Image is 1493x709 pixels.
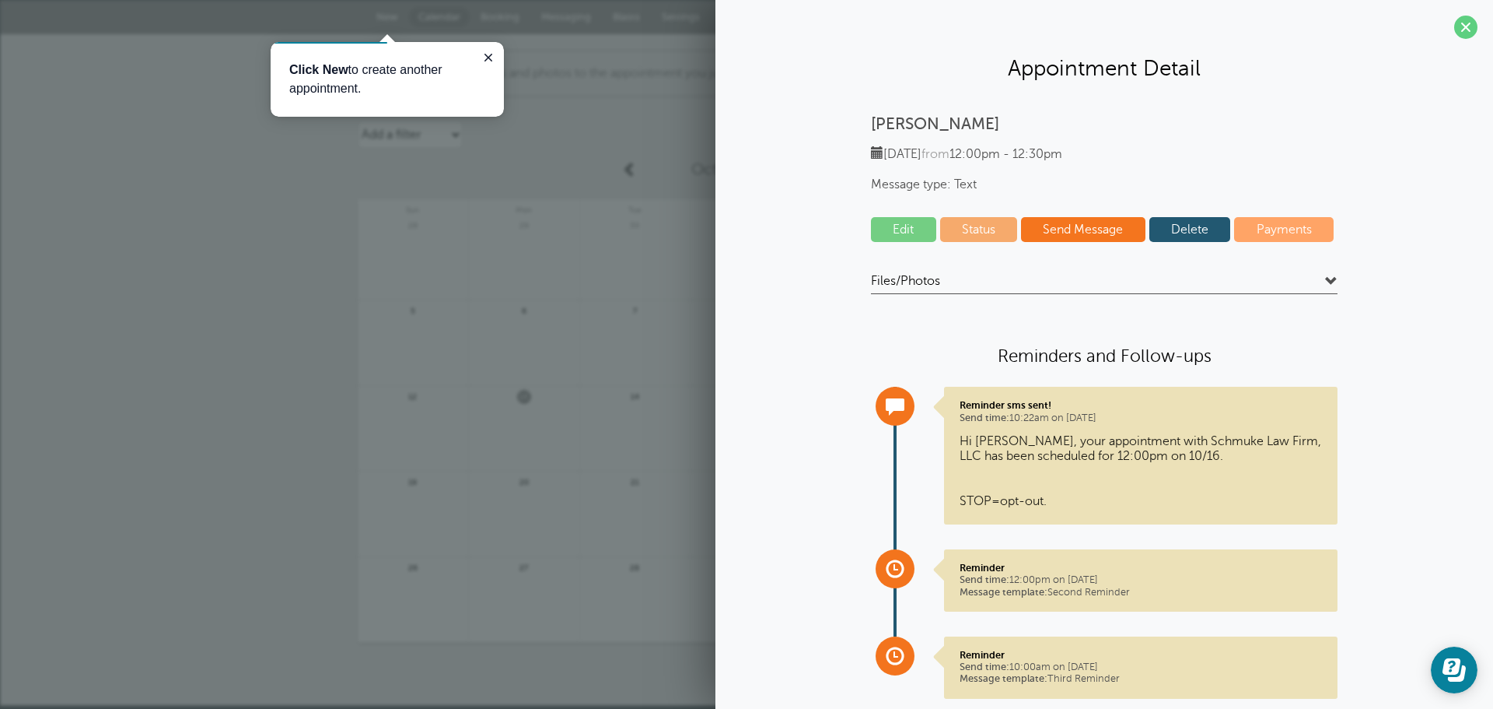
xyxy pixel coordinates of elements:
span: Calendar [418,11,460,23]
strong: Reminder sms sent! [960,399,1051,411]
span: 29 [517,219,531,230]
span: Wed [691,199,801,215]
strong: Reminder [960,649,1005,661]
span: 5 [406,304,420,316]
span: from [921,147,949,161]
span: Files/Photos [871,273,940,289]
span: 13 [517,390,531,402]
span: Messaging [541,11,591,23]
span: Send time: [960,662,1009,672]
span: 30 [628,219,642,230]
p: 10:00am on [DATE] Third Reminder [960,649,1322,686]
span: Booking [481,11,519,23]
span: 12 [406,390,420,402]
span: Sun [358,199,468,215]
span: Message template: [960,673,1047,684]
span: 14 [628,390,642,402]
h2: Appointment Detail [731,54,1477,82]
span: New [376,11,398,23]
span: October [691,160,750,178]
span: Message type: Text [871,177,1337,192]
span: 27 [517,561,531,573]
span: Tue [580,199,691,215]
a: Status [940,217,1018,242]
a: Calendar [409,7,470,27]
h4: Reminders and Follow-ups [871,345,1337,367]
span: [DATE] 12:00pm - 12:30pm [871,147,1062,161]
a: Send Message [1021,217,1145,242]
span: Send time: [960,412,1009,423]
span: 26 [406,561,420,573]
span: Mon [469,199,579,215]
p: 10:22am on [DATE] [960,399,1322,424]
span: Message template: [960,587,1047,598]
iframe: tooltip [271,42,504,117]
span: 21 [628,476,642,487]
span: 6 [517,304,531,316]
strong: Reminder [960,562,1005,574]
a: October 2025 [646,153,847,187]
span: 20 [517,476,531,487]
span: 28 [406,219,420,230]
a: Delete [1149,217,1231,242]
span: 19 [406,476,420,487]
iframe: Resource center [1431,647,1477,693]
span: 7 [628,304,642,316]
span: 28 [628,561,642,573]
p: 12:00pm on [DATE] Second Reminder [960,562,1322,598]
a: Payments [1234,217,1334,242]
p: [PERSON_NAME] [871,114,1337,134]
p: Hi [PERSON_NAME], your appointment with Schmuke Law Firm, LLC has been scheduled for 12:00pm on 1... [960,434,1322,509]
span: Settings [662,11,700,23]
span: Send time: [960,574,1009,585]
span: Blasts [613,11,640,23]
a: Edit [871,217,936,242]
